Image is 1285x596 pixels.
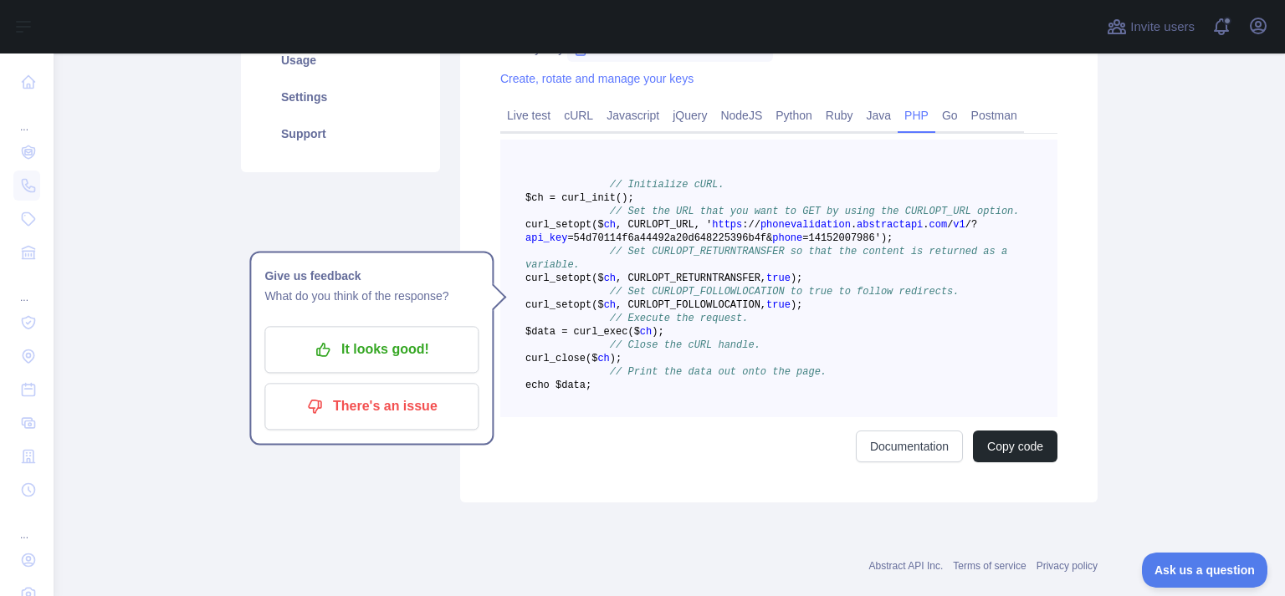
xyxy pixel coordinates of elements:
span: // Initialize cURL. [610,179,724,191]
button: Copy code [973,430,1057,462]
span: // Set CURLOPT_RETURNTRANSFER so that the content is returned as a variable. [525,246,1013,271]
a: Support [261,115,420,152]
span: ch [640,326,652,338]
span: ; [627,192,633,204]
span: =54d70114f6a44492a20d648225396b4f& [567,232,772,244]
span: // Close the cURL handle. [610,339,760,351]
span: . [923,219,929,231]
span: Invite users [1130,18,1195,37]
span: ) [610,353,616,364]
h1: Give us feedback [264,266,479,286]
span: ; [658,326,663,338]
span: // Set the URL that you want to GET by using the CURLOPT_URL option. [610,206,1020,217]
span: curl [525,353,550,364]
span: abstractapi [857,219,923,231]
span: ? [971,219,977,231]
button: It looks good! [264,326,479,373]
a: cURL [557,102,600,129]
a: Python [769,102,819,129]
p: There's an issue [277,392,466,420]
a: Javascript [600,102,666,129]
a: Live test [500,102,557,129]
span: _exec($ [597,326,639,338]
span: ch [604,299,616,311]
span: https [712,219,742,231]
span: ; [887,232,893,244]
span: // Execute the request. [610,313,749,324]
p: What do you think of the response? [264,286,479,306]
button: There's an issue [264,383,479,430]
div: ... [13,271,40,304]
span: . [851,219,857,231]
a: Java [860,102,898,129]
span: ) [791,299,796,311]
a: Settings [261,79,420,115]
a: Go [935,102,965,129]
span: : [742,219,748,231]
a: Terms of service [953,560,1026,572]
span: _close($ [550,353,598,364]
span: / [947,219,953,231]
span: _setopt($ [550,273,604,284]
span: $data = curl [525,326,597,338]
a: NodeJS [714,102,769,129]
span: curl [525,219,550,231]
span: / [748,219,754,231]
span: com [929,219,948,231]
div: ... [13,508,40,542]
span: curl [525,273,550,284]
span: , CURLOPT_URL, ' [616,219,712,231]
span: echo $data; [525,380,591,391]
span: =14152007986') [802,232,887,244]
span: ; [616,353,622,364]
span: ; [796,273,802,284]
span: ) [791,273,796,284]
a: Privacy policy [1037,560,1098,572]
a: Ruby [819,102,860,129]
span: ch [604,219,616,231]
span: v1 [953,219,965,231]
span: , CURLOPT_RETURNTRANSFER, [616,273,766,284]
span: ; [796,299,802,311]
span: phonevalidation [760,219,851,231]
a: Create, rotate and manage your keys [500,72,694,85]
span: // Set CURLOPT_FOLLOWLOCATION to true to follow redirects. [610,286,960,298]
a: Usage [261,42,420,79]
div: ... [13,100,40,134]
a: PHP [898,102,935,129]
span: curl [525,299,550,311]
a: Documentation [856,430,963,462]
span: / [755,219,760,231]
iframe: Toggle Customer Support [1142,553,1268,588]
span: $ch = curl [525,192,586,204]
span: api_key [525,232,567,244]
span: true [766,299,791,311]
a: jQuery [666,102,714,129]
span: / [965,219,971,231]
span: ch [597,353,609,364]
span: true [766,273,791,284]
span: ) [652,326,658,338]
a: Postman [965,102,1024,129]
span: _init() [586,192,627,204]
span: _setopt($ [550,219,604,231]
span: ch [604,273,616,284]
a: Abstract API Inc. [869,560,944,572]
span: _setopt($ [550,299,604,311]
span: // Print the data out onto the page. [610,366,827,378]
span: , CURLOPT_FOLLOWLOCATION, [616,299,766,311]
p: It looks good! [277,335,466,364]
button: Invite users [1103,13,1198,40]
span: phone [772,232,802,244]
